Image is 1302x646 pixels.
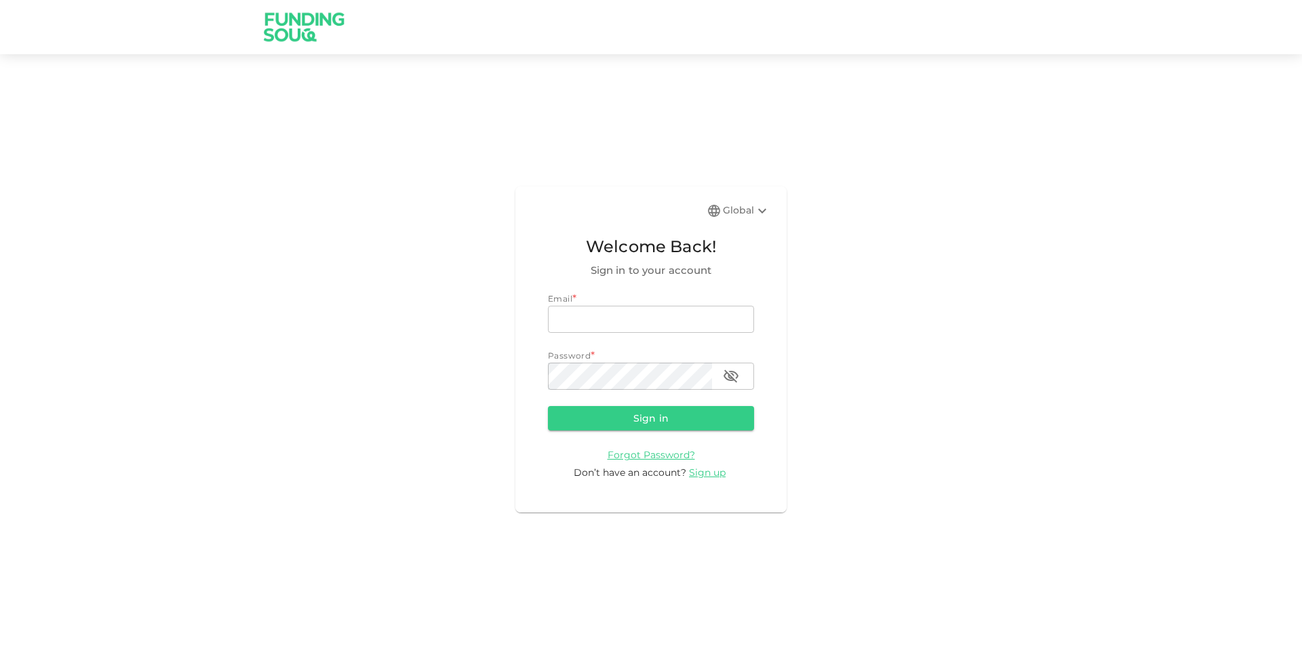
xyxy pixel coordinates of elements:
[574,466,686,479] span: Don’t have an account?
[548,234,754,260] span: Welcome Back!
[723,203,770,219] div: Global
[548,406,754,430] button: Sign in
[689,466,726,479] span: Sign up
[548,306,754,333] input: email
[548,262,754,279] span: Sign in to your account
[548,363,712,390] input: password
[608,449,695,461] span: Forgot Password?
[548,294,572,304] span: Email
[548,350,591,361] span: Password
[608,448,695,461] a: Forgot Password?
